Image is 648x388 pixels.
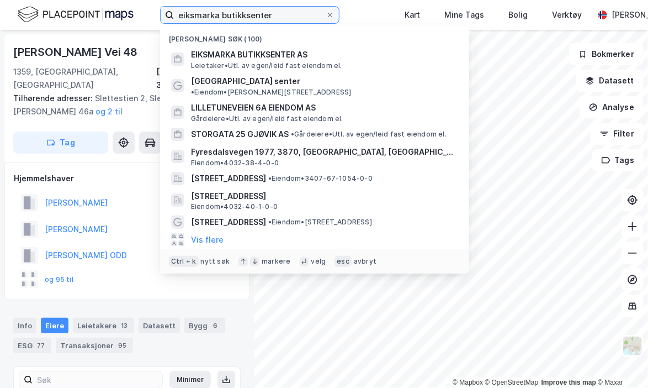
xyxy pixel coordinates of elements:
[13,93,95,103] span: Tilhørende adresser:
[262,257,290,266] div: markere
[18,5,134,24] img: logo.f888ab2527a4732fd821a326f86c7f29.svg
[552,8,582,22] div: Verktøy
[334,256,352,267] div: esc
[576,70,644,92] button: Datasett
[291,130,447,139] span: Gårdeiere • Utl. av egen/leid fast eiendom el.
[191,190,456,203] span: [STREET_ADDRESS]
[580,96,644,118] button: Analyse
[116,340,129,351] div: 95
[592,149,644,171] button: Tags
[184,318,225,333] div: Bygg
[191,61,342,70] span: Leietaker • Utl. av egen/leid fast eiendom el.
[13,338,51,353] div: ESG
[169,256,199,267] div: Ctrl + k
[174,7,326,23] input: Søk på adresse, matrikkel, gårdeiere, leietakere eller personer
[119,320,130,331] div: 13
[569,43,644,65] button: Bokmerker
[508,8,528,22] div: Bolig
[191,202,278,211] span: Eiendom • 4032-40-1-0-0
[191,233,224,247] button: Vis flere
[139,318,180,333] div: Datasett
[453,379,483,386] a: Mapbox
[268,174,272,182] span: •
[56,338,133,353] div: Transaksjoner
[268,218,272,226] span: •
[35,340,47,351] div: 77
[444,8,484,22] div: Mine Tags
[41,318,68,333] div: Eiere
[13,43,140,61] div: [PERSON_NAME] Vei 48
[191,145,456,159] span: Fyresdalsvegen 1977, 3870, [GEOGRAPHIC_DATA], [GEOGRAPHIC_DATA]
[13,65,156,92] div: 1359, [GEOGRAPHIC_DATA], [GEOGRAPHIC_DATA]
[191,159,279,167] span: Eiendom • 4032-38-4-0-0
[354,257,376,266] div: avbryt
[191,88,194,96] span: •
[485,379,539,386] a: OpenStreetMap
[13,318,36,333] div: Info
[541,379,596,386] a: Improve this map
[191,101,456,114] span: LILLETUNEVEIEN 6A EIENDOM AS
[191,128,289,141] span: STORGATA 25 GJØVIK AS
[13,132,108,154] button: Tag
[201,257,230,266] div: nytt søk
[593,335,648,388] iframe: Chat Widget
[268,174,373,183] span: Eiendom • 3407-67-1054-0-0
[13,92,232,118] div: Slettestien 2, Slettestien 4, [PERSON_NAME] 46a
[14,172,240,185] div: Hjemmelshaver
[191,75,300,88] span: [GEOGRAPHIC_DATA] senter
[405,8,420,22] div: Kart
[191,88,352,97] span: Eiendom • [PERSON_NAME][STREET_ADDRESS]
[291,130,294,138] span: •
[191,216,266,229] span: [STREET_ADDRESS]
[191,48,456,61] span: EIKSMARKA BUTIKKSENTER AS
[191,114,343,123] span: Gårdeiere • Utl. av egen/leid fast eiendom el.
[160,26,469,46] div: [PERSON_NAME] søk (100)
[591,123,644,145] button: Filter
[73,318,134,333] div: Leietakere
[33,371,162,388] input: Søk
[311,257,326,266] div: velg
[191,172,266,185] span: [STREET_ADDRESS]
[268,218,372,227] span: Eiendom • [STREET_ADDRESS]
[156,65,241,92] div: [GEOGRAPHIC_DATA], 34/94
[210,320,221,331] div: 6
